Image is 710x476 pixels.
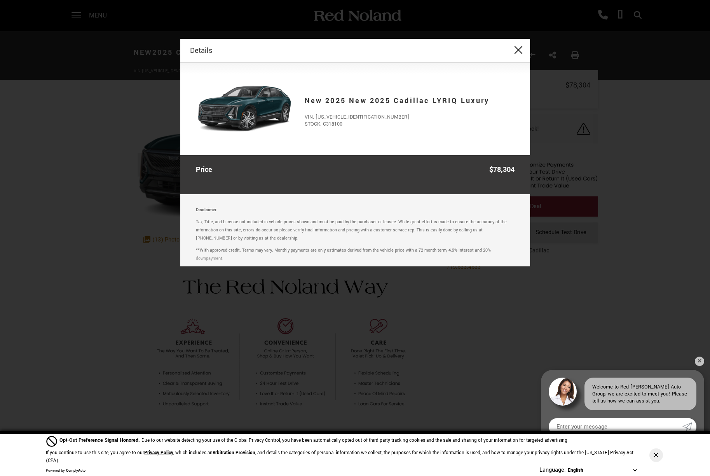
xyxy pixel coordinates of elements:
[507,39,530,62] button: close
[144,450,173,456] a: Privacy Policy
[59,437,141,444] span: Opt-Out Preference Signal Honored .
[682,418,696,435] a: Submit
[46,450,633,464] p: If you continue to use this site, you agree to our , which includes an , and details the categori...
[59,436,569,444] div: Due to our website detecting your use of the Global Privacy Control, you have been automatically ...
[539,467,566,473] div: Language:
[649,448,663,462] button: Close Button
[196,207,218,213] strong: Disclaimer:
[549,378,577,406] img: Agent profile photo
[584,378,696,410] div: Welcome to Red [PERSON_NAME] Auto Group, we are excited to meet you! Please tell us how we can as...
[196,163,216,177] span: Price
[213,450,255,456] strong: Arbitration Provision
[196,218,515,242] p: Tax, Title, and License not included in vehicle prices shown and must be paid by the purchaser or...
[180,39,530,63] div: Details
[566,466,638,474] select: Language Select
[196,246,515,262] p: **With approved credit. Terms may vary. Monthly payments are only estimates derived from the vehi...
[46,469,85,473] div: Powered by
[66,468,85,473] a: ComplyAuto
[196,163,515,177] a: Price $78,304
[549,418,682,435] input: Enter your message
[305,90,515,112] h2: New 2025 New 2025 Cadillac LYRIQ Luxury
[196,72,293,145] img: 2025 Cadillac LYRIQ Luxury
[489,163,515,177] span: $78,304
[305,114,515,121] span: VIN: [US_VEHICLE_IDENTIFICATION_NUMBER]
[305,121,515,128] span: STOCK: C318100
